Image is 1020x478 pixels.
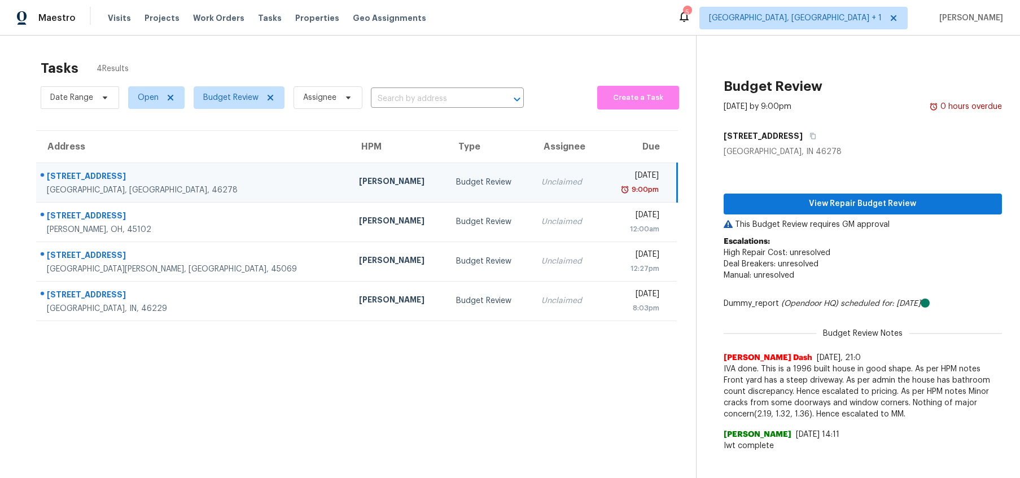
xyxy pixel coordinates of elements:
div: [PERSON_NAME] [359,255,438,269]
span: [PERSON_NAME] [935,12,1003,24]
div: [GEOGRAPHIC_DATA], IN 46278 [724,146,1002,157]
div: [STREET_ADDRESS] [47,289,341,303]
span: High Repair Cost: unresolved [724,249,830,257]
span: 4 Results [97,63,129,74]
button: Create a Task [597,86,679,109]
th: Assignee [532,131,601,163]
div: 12:27pm [610,263,659,274]
div: [DATE] [610,288,659,302]
span: Work Orders [193,12,244,24]
span: Deal Breakers: unresolved [724,260,818,268]
p: This Budget Review requires GM approval [724,219,1002,230]
div: [STREET_ADDRESS] [47,170,341,185]
div: [DATE] [610,209,659,223]
div: 5 [683,7,691,18]
div: [DATE] [610,170,659,184]
div: [GEOGRAPHIC_DATA][PERSON_NAME], [GEOGRAPHIC_DATA], 45069 [47,264,341,275]
div: Budget Review [456,256,523,267]
div: Unclaimed [541,295,592,306]
div: [DATE] [610,249,659,263]
span: Iwt complete [724,440,1002,451]
span: View Repair Budget Review [733,197,993,211]
span: [DATE], 21:0 [817,354,861,362]
img: Overdue Alarm Icon [929,101,938,112]
div: Budget Review [456,216,523,227]
button: Open [509,91,525,107]
span: Geo Assignments [353,12,426,24]
span: Budget Review Notes [816,328,909,339]
i: (Opendoor HQ) [781,300,838,308]
span: Projects [145,12,180,24]
div: Unclaimed [541,216,592,227]
div: 0 hours overdue [938,101,1002,112]
img: Overdue Alarm Icon [620,184,629,195]
div: [GEOGRAPHIC_DATA], [GEOGRAPHIC_DATA], 46278 [47,185,341,196]
h5: [STREET_ADDRESS] [724,130,803,142]
div: 12:00am [610,223,659,235]
span: Budget Review [203,92,259,103]
div: 8:03pm [610,302,659,314]
span: Open [138,92,159,103]
span: [PERSON_NAME] [724,429,791,440]
span: Assignee [303,92,336,103]
button: Copy Address [803,126,818,146]
span: IVA done. This is a 1996 built house in good shape. As per HPM notes Front yard has a steep drive... [724,363,1002,420]
span: Create a Task [603,91,673,104]
div: Dummy_report [724,298,1002,309]
b: Escalations: [724,238,770,245]
div: [PERSON_NAME] [359,294,438,308]
h2: Tasks [41,63,78,74]
div: Budget Review [456,177,523,188]
div: 9:00pm [629,184,659,195]
button: View Repair Budget Review [724,194,1002,214]
div: [DATE] by 9:00pm [724,101,791,112]
th: Due [601,131,677,163]
div: [GEOGRAPHIC_DATA], IN, 46229 [47,303,341,314]
div: [PERSON_NAME], OH, 45102 [47,224,341,235]
div: Budget Review [456,295,523,306]
div: [PERSON_NAME] [359,215,438,229]
div: [PERSON_NAME] [359,176,438,190]
div: Unclaimed [541,256,592,267]
i: scheduled for: [DATE] [840,300,921,308]
span: [DATE] 14:11 [796,431,839,438]
span: Properties [295,12,339,24]
span: Maestro [38,12,76,24]
th: Type [447,131,532,163]
input: Search by address [371,90,492,108]
th: Address [36,131,350,163]
h2: Budget Review [724,81,822,92]
th: HPM [350,131,447,163]
span: Manual: unresolved [724,271,794,279]
div: [STREET_ADDRESS] [47,249,341,264]
div: Unclaimed [541,177,592,188]
span: Date Range [50,92,93,103]
span: [PERSON_NAME] Dash [724,352,812,363]
div: [STREET_ADDRESS] [47,210,341,224]
span: Visits [108,12,131,24]
span: [GEOGRAPHIC_DATA], [GEOGRAPHIC_DATA] + 1 [709,12,882,24]
span: Tasks [258,14,282,22]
